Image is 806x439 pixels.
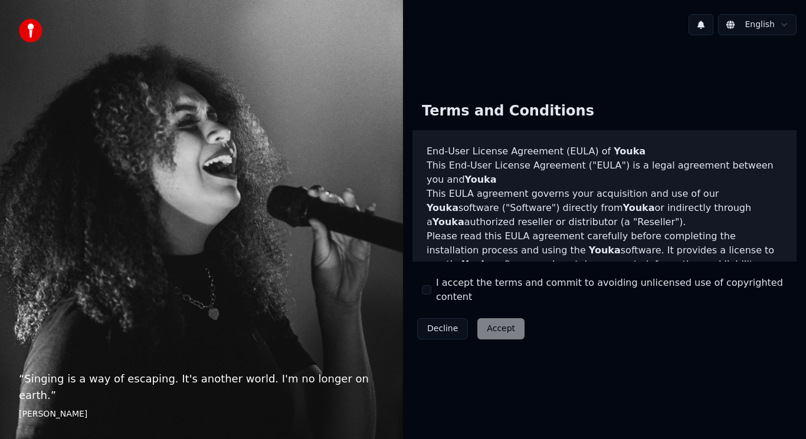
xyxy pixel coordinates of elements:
[19,371,384,404] p: “ Singing is a way of escaping. It's another world. I'm no longer on earth. ”
[427,187,782,229] p: This EULA agreement governs your acquisition and use of our software ("Software") directly from o...
[19,19,42,42] img: youka
[19,408,384,420] footer: [PERSON_NAME]
[427,229,782,286] p: Please read this EULA agreement carefully before completing the installation process and using th...
[427,159,782,187] p: This End-User License Agreement ("EULA") is a legal agreement between you and
[427,144,782,159] h3: End-User License Agreement (EULA) of
[589,245,621,256] span: Youka
[417,318,468,339] button: Decline
[614,146,646,157] span: Youka
[433,216,464,227] span: Youka
[465,174,497,185] span: Youka
[427,202,458,213] span: Youka
[623,202,655,213] span: Youka
[412,93,604,130] div: Terms and Conditions
[436,276,787,304] label: I accept the terms and commit to avoiding unlicensed use of copyrighted content
[462,259,494,270] span: Youka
